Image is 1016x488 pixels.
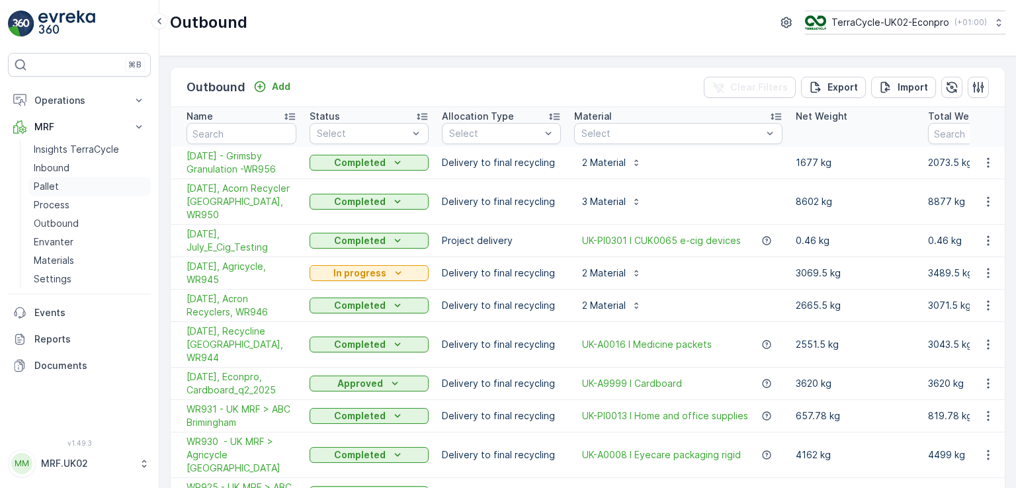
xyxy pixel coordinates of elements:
[34,94,124,107] p: Operations
[41,457,132,470] p: MRF.UK02
[796,299,915,312] p: 2665.5 kg
[11,453,32,474] div: MM
[796,448,915,462] p: 4162 kg
[334,195,386,208] p: Completed
[34,198,69,212] p: Process
[334,299,386,312] p: Completed
[34,217,79,230] p: Outbound
[796,338,915,351] p: 2551.5 kg
[170,12,247,33] p: Outbound
[334,338,386,351] p: Completed
[34,161,69,175] p: Inbound
[582,377,682,390] a: UK-A9999 I Cardboard
[272,80,290,93] p: Add
[582,156,626,169] p: 2 Material
[582,234,741,247] a: UK-PI0301 I CUK0065 e-cig devices
[582,409,748,423] a: UK-PI0013 I Home and office supplies
[582,338,712,351] a: UK-A0016 I Medicine packets
[187,227,296,254] a: 18/07/2025, July_E_Cig_Testing
[8,326,151,352] a: Reports
[796,234,915,247] p: 0.46 kg
[28,233,151,251] a: Envanter
[435,368,568,400] td: Delivery to final recycling
[435,322,568,368] td: Delivery to final recycling
[582,299,626,312] p: 2 Material
[310,265,429,281] button: In progress
[334,234,386,247] p: Completed
[435,400,568,432] td: Delivery to final recycling
[187,370,296,397] a: 06/30/2025, Econpro, Cardboard_q2_2025
[8,11,34,37] img: logo
[28,177,151,196] a: Pallet
[796,266,915,280] p: 3069.5 kg
[187,260,296,286] a: 25/07/2025, Agricycle, WR945
[187,110,213,123] p: Name
[928,110,987,123] p: Total Weight
[435,147,568,179] td: Delivery to final recycling
[796,110,847,123] p: Net Weight
[310,298,429,313] button: Completed
[704,77,796,98] button: Clear Filters
[34,333,146,346] p: Reports
[34,359,146,372] p: Documents
[582,448,741,462] span: UK-A0008 I Eyecare packaging rigid
[337,377,383,390] p: Approved
[28,214,151,233] a: Outbound
[187,403,296,429] a: WR931 - UK MRF > ABC Brimingham
[8,450,151,477] button: MMMRF.UK02
[34,254,74,267] p: Materials
[187,292,296,319] a: 23/07/2025, Acron Recyclers, WR946
[187,182,296,222] span: [DATE], Acorn Recycler [GEOGRAPHIC_DATA], WR950
[435,290,568,322] td: Delivery to final recycling
[574,263,650,284] button: 2 Material
[898,81,928,94] p: Import
[310,233,429,249] button: Completed
[310,447,429,463] button: Completed
[574,152,650,173] button: 2 Material
[310,110,340,123] p: Status
[730,81,788,94] p: Clear Filters
[187,370,296,397] span: [DATE], Econpro, Cardboard_q2_2025
[334,156,386,169] p: Completed
[435,432,568,478] td: Delivery to final recycling
[34,120,124,134] p: MRF
[187,325,296,364] span: [DATE], Recycline [GEOGRAPHIC_DATA], WR944
[187,435,296,475] span: WR930 - UK MRF > Agricycle [GEOGRAPHIC_DATA]
[796,156,915,169] p: 1677 kg
[796,409,915,423] p: 657.78 kg
[34,180,59,193] p: Pallet
[582,195,626,208] p: 3 Material
[582,266,626,280] p: 2 Material
[435,179,568,225] td: Delivery to final recycling
[187,227,296,254] span: [DATE], July_E_Cig_Testing
[187,182,296,222] a: 31/07/2025, Acorn Recycler UK, WR950
[317,127,408,140] p: Select
[187,123,296,144] input: Search
[954,17,987,28] p: ( +01:00 )
[310,155,429,171] button: Completed
[34,235,73,249] p: Envanter
[28,140,151,159] a: Insights TerraCycle
[333,266,386,280] p: In progress
[8,352,151,379] a: Documents
[334,448,386,462] p: Completed
[8,114,151,140] button: MRF
[187,260,296,286] span: [DATE], Agricycle, WR945
[187,78,245,97] p: Outbound
[827,81,858,94] p: Export
[801,77,866,98] button: Export
[128,60,142,70] p: ⌘B
[34,143,119,156] p: Insights TerraCycle
[310,337,429,352] button: Completed
[28,251,151,270] a: Materials
[28,196,151,214] a: Process
[435,257,568,290] td: Delivery to final recycling
[805,11,1005,34] button: TerraCycle-UK02-Econpro(+01:00)
[28,159,151,177] a: Inbound
[187,292,296,319] span: [DATE], Acron Recyclers, WR946
[805,15,826,30] img: terracycle_logo_wKaHoWT.png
